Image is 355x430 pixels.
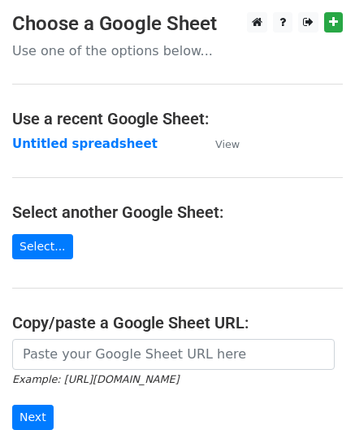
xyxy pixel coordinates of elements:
p: Use one of the options below... [12,42,343,59]
h4: Select another Google Sheet: [12,202,343,222]
small: Example: [URL][DOMAIN_NAME] [12,373,179,385]
input: Next [12,405,54,430]
h3: Choose a Google Sheet [12,12,343,36]
a: View [199,137,240,151]
a: Select... [12,234,73,259]
a: Untitled spreadsheet [12,137,158,151]
input: Paste your Google Sheet URL here [12,339,335,370]
h4: Use a recent Google Sheet: [12,109,343,128]
small: View [215,138,240,150]
h4: Copy/paste a Google Sheet URL: [12,313,343,332]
